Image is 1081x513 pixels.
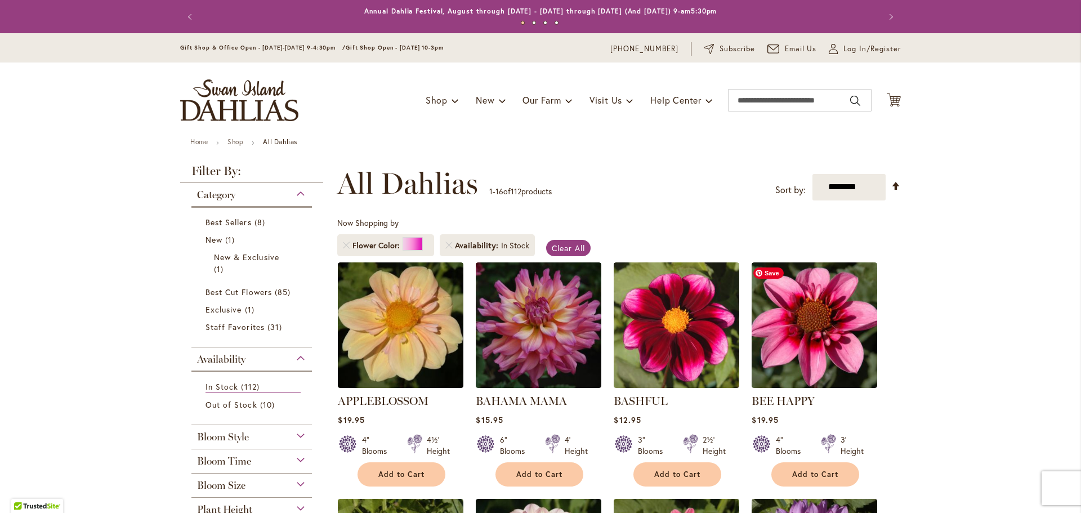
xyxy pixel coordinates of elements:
span: Shop [426,94,448,106]
button: 4 of 4 [555,21,559,25]
span: Bloom Time [197,455,251,467]
span: Add to Cart [378,470,425,479]
span: Availability [455,240,501,251]
span: $12.95 [614,414,641,425]
button: Add to Cart [771,462,859,487]
span: $19.95 [338,414,364,425]
span: Log In/Register [843,43,901,55]
div: 4½' Height [427,434,450,457]
span: Gift Shop Open - [DATE] 10-3pm [346,44,444,51]
span: Gift Shop & Office Open - [DATE]-[DATE] 9-4:30pm / [180,44,346,51]
a: Exclusive [206,304,301,315]
div: 3" Blooms [638,434,669,457]
span: New & Exclusive [214,252,279,262]
a: Staff Favorites [206,321,301,333]
a: New &amp; Exclusive [214,251,292,275]
span: Best Cut Flowers [206,287,272,297]
img: BASHFUL [614,262,739,388]
a: BEE HAPPY [752,394,815,408]
span: Bloom Style [197,431,249,443]
span: Clear All [552,243,585,253]
a: Clear All [546,240,591,256]
span: Add to Cart [654,470,700,479]
a: Home [190,137,208,146]
span: 1 [225,234,238,246]
span: Exclusive [206,304,242,315]
button: 1 of 4 [521,21,525,25]
a: Best Sellers [206,216,301,228]
span: 1 [214,263,226,275]
span: 112 [511,186,521,197]
a: Annual Dahlia Festival, August through [DATE] - [DATE] through [DATE] (And [DATE]) 9-am5:30pm [364,7,717,15]
span: All Dahlias [337,167,478,200]
a: store logo [180,79,298,121]
span: Best Sellers [206,217,252,227]
a: APPLEBLOSSOM [338,394,428,408]
span: $19.95 [752,414,778,425]
button: Add to Cart [358,462,445,487]
a: BASHFUL [614,380,739,390]
button: Add to Cart [495,462,583,487]
p: - of products [489,182,552,200]
span: New [206,234,222,245]
span: Help Center [650,94,702,106]
span: 1 [245,304,257,315]
span: Flower Color [352,240,403,251]
button: Add to Cart [633,462,721,487]
span: Our Farm [522,94,561,106]
img: Bahama Mama [476,262,601,388]
a: BEE HAPPY [752,380,877,390]
img: APPLEBLOSSOM [338,262,463,388]
span: Now Shopping by [337,217,399,228]
a: Best Cut Flowers [206,286,301,298]
span: New [476,94,494,106]
a: BAHAMA MAMA [476,394,567,408]
button: Previous [180,6,203,28]
span: 1 [489,186,493,197]
span: Availability [197,353,245,365]
div: 4" Blooms [362,434,394,457]
a: APPLEBLOSSOM [338,380,463,390]
span: 8 [254,216,268,228]
div: In Stock [501,240,529,251]
span: Bloom Size [197,479,245,492]
div: 6" Blooms [500,434,531,457]
span: $15.95 [476,414,503,425]
a: Remove Flower Color Pink [343,242,350,249]
a: Email Us [767,43,817,55]
a: In Stock 112 [206,381,301,393]
a: Out of Stock 10 [206,399,301,411]
button: 2 of 4 [532,21,536,25]
label: Sort by: [775,180,806,200]
a: New [206,234,301,246]
span: Email Us [785,43,817,55]
span: Visit Us [589,94,622,106]
div: 4" Blooms [776,434,807,457]
img: BEE HAPPY [752,262,877,388]
div: 4' Height [565,434,588,457]
span: Staff Favorites [206,322,265,332]
span: Add to Cart [516,470,562,479]
strong: Filter By: [180,165,323,183]
span: In Stock [206,381,238,392]
span: 10 [260,399,278,411]
span: Category [197,189,235,201]
div: 2½' Height [703,434,726,457]
a: BASHFUL [614,394,668,408]
button: 3 of 4 [543,21,547,25]
strong: All Dahlias [263,137,297,146]
span: Add to Cart [792,470,838,479]
button: Next [878,6,901,28]
div: 3' Height [841,434,864,457]
span: 31 [267,321,285,333]
a: [PHONE_NUMBER] [610,43,678,55]
a: Log In/Register [829,43,901,55]
span: 16 [495,186,503,197]
span: 112 [241,381,262,392]
span: 85 [275,286,293,298]
span: Out of Stock [206,399,257,410]
a: Shop [227,137,243,146]
a: Bahama Mama [476,380,601,390]
a: Subscribe [704,43,755,55]
a: Remove Availability In Stock [445,242,452,249]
